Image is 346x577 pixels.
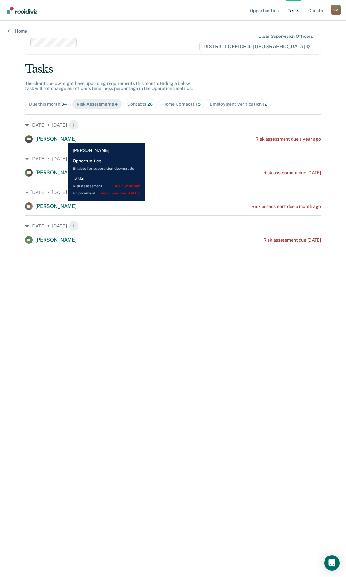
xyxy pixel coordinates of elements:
[199,42,314,52] span: DISTRICT OFFICE 4, [GEOGRAPHIC_DATA]
[29,102,67,107] div: Due this month
[25,187,321,197] div: [DATE] • [DATE] 1
[259,34,313,39] div: Clear supervision officers
[331,5,341,15] div: S M
[25,81,193,91] span: The clients below might have upcoming requirements this month. Hiding a below task will not chang...
[263,237,321,243] div: Risk assessment due [DATE]
[324,555,340,571] div: Open Intercom Messenger
[25,120,321,130] div: [DATE] • [DATE] 1
[35,237,77,243] span: [PERSON_NAME]
[8,28,27,34] a: Home
[69,120,79,130] span: 1
[69,187,79,197] span: 1
[69,221,79,231] span: 1
[35,136,77,142] span: [PERSON_NAME]
[255,136,321,142] div: Risk assessment due a year ago
[263,102,267,107] span: 12
[196,102,201,107] span: 15
[210,102,267,107] div: Employment Verification
[331,5,341,15] button: Profile dropdown button
[147,102,153,107] span: 28
[127,102,153,107] div: Contacts
[77,102,118,107] div: Risk Assessments
[25,153,321,164] div: [DATE] • [DATE] 1
[35,169,77,176] span: [PERSON_NAME]
[61,102,67,107] span: 34
[263,170,321,176] div: Risk assessment due [DATE]
[115,102,118,107] span: 4
[69,153,79,164] span: 1
[251,204,321,209] div: Risk assessment due a month ago
[7,7,37,14] img: Recidiviz
[25,221,321,231] div: [DATE] • [DATE] 1
[25,62,321,76] div: Tasks
[162,102,201,107] div: Home Contacts
[35,203,77,209] span: [PERSON_NAME]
